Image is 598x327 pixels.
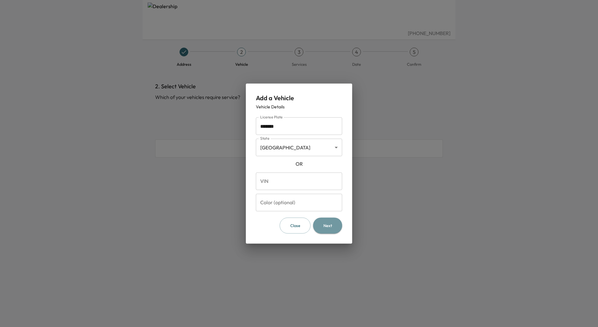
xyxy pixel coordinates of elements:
div: OR [256,160,342,168]
button: Close [280,218,311,234]
label: State [260,136,269,141]
div: Add a Vehicle [256,94,342,102]
button: Next [313,218,342,234]
div: [GEOGRAPHIC_DATA] [256,139,342,156]
label: License Plate [260,115,283,120]
div: Vehicle Details [256,104,342,110]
